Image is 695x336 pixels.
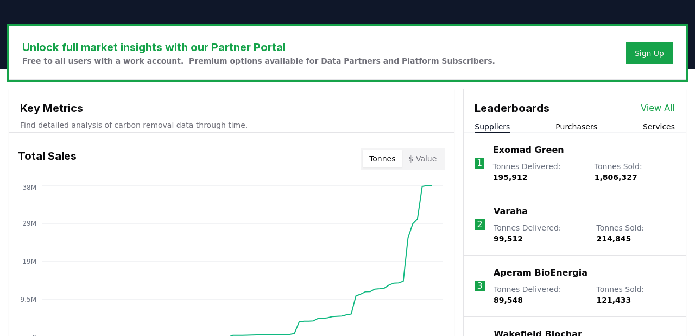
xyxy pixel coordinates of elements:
[641,102,675,115] a: View All
[21,296,36,303] tspan: 9.5M
[493,161,584,183] p: Tonnes Delivered :
[477,218,483,231] p: 2
[477,279,483,293] p: 3
[22,55,495,66] p: Free to all users with a work account. Premium options available for Data Partners and Platform S...
[20,120,443,130] p: Find detailed analysis of carbon removal data through time.
[595,161,675,183] p: Tonnes Sold :
[475,121,510,132] button: Suppliers
[494,284,586,306] p: Tonnes Delivered :
[18,148,77,170] h3: Total Sales
[475,100,549,116] h3: Leaderboards
[477,157,482,170] p: 1
[494,296,523,304] span: 89,548
[597,284,675,306] p: Tonnes Sold :
[22,184,36,191] tspan: 38M
[626,42,673,64] button: Sign Up
[494,222,586,244] p: Tonnes Delivered :
[555,121,597,132] button: Purchasers
[22,258,36,265] tspan: 19M
[597,296,631,304] span: 121,433
[22,220,36,227] tspan: 29M
[20,100,443,116] h3: Key Metrics
[363,150,402,167] button: Tonnes
[402,150,444,167] button: $ Value
[493,173,528,182] span: 195,912
[635,48,664,59] a: Sign Up
[597,222,675,244] p: Tonnes Sold :
[643,121,675,132] button: Services
[493,144,564,157] a: Exomad Green
[494,266,587,279] a: Aperam BioEnergia
[22,39,495,55] h3: Unlock full market insights with our Partner Portal
[494,205,528,218] a: Varaha
[597,234,631,243] span: 214,845
[494,234,523,243] span: 99,512
[595,173,637,182] span: 1,806,327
